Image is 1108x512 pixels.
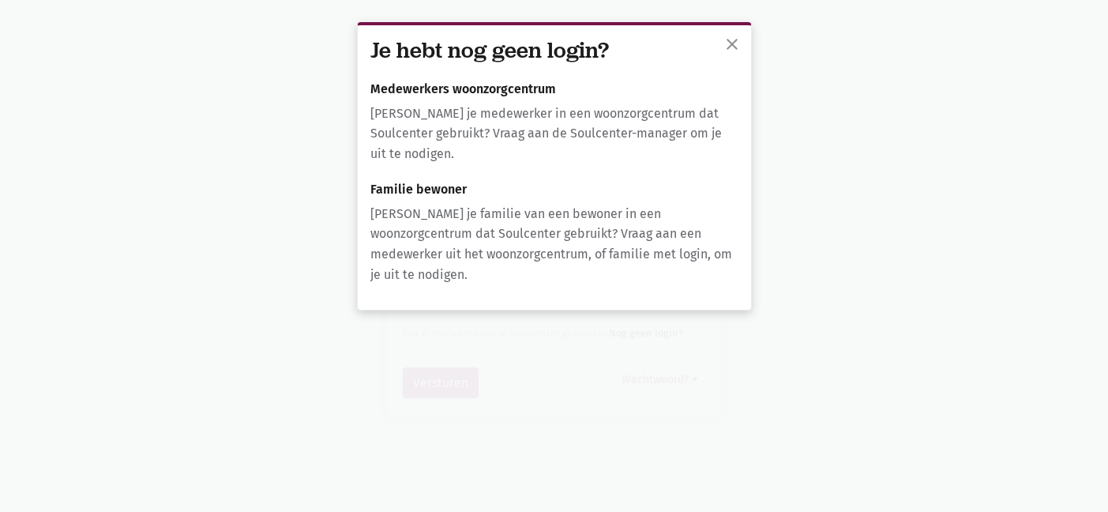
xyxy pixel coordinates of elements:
form: Aanmeldlink versturen [403,240,705,398]
h6: Familie bewoner [370,183,738,197]
p: [PERSON_NAME] je medewerker in een woonzorgcentrum dat Soulcenter gebruikt? Vraag aan de Soulcent... [370,104,738,164]
p: [PERSON_NAME] je familie van een bewoner in een woonzorgcentrum dat Soulcenter gebruikt? Vraag aa... [370,204,738,284]
h3: Je hebt nog geen login? [370,38,738,63]
span: close [723,35,742,54]
button: sluiten [716,28,748,63]
h6: Medewerkers woonzorgcentrum [370,82,738,96]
